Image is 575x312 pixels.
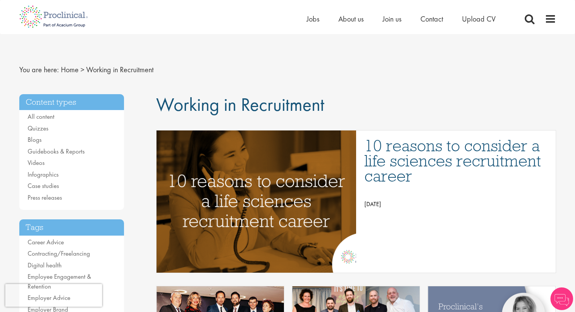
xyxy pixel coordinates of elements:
[550,287,573,310] img: Chatbot
[383,14,401,24] a: Join us
[28,158,45,167] a: Videos
[81,65,84,75] span: >
[5,284,102,307] iframe: reCAPTCHA
[28,182,59,190] a: Case studies
[364,138,548,183] a: 10 reasons to consider a life sciences recruitment career
[61,65,79,75] a: breadcrumb link
[119,130,393,273] img: 10 reasons to consider a life sciences recruitment career | Recruitment consultant on the phone
[28,170,59,179] a: Infographics
[28,238,64,246] a: Career Advice
[28,135,42,144] a: Blogs
[28,272,91,290] a: Employee Engagement & Retention
[364,199,548,210] p: [DATE]
[462,14,496,24] a: Upload CV
[28,124,48,132] a: Quizzes
[28,261,62,269] a: Digital health
[28,193,62,202] a: Press releases
[86,65,153,75] span: Working in Recruitment
[19,65,59,75] span: You are here:
[19,219,124,236] h3: Tags
[157,130,356,273] a: Link to a post
[338,14,364,24] a: About us
[28,147,85,155] a: Guidebooks & Reports
[420,14,443,24] a: Contact
[156,92,324,116] span: Working in Recruitment
[28,249,90,258] a: Contracting/Freelancing
[28,112,54,121] a: All content
[19,94,124,110] h3: Content types
[307,14,319,24] a: Jobs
